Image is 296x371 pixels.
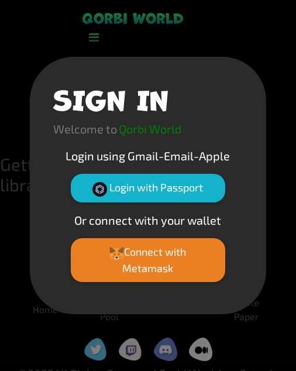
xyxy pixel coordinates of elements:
button: Connect with Metamask [71,238,226,282]
p: Qorbi World [119,120,181,138]
img: Passport Logo [92,182,107,197]
p: Login using Gmail-Email-Apple [53,147,243,164]
p: Or connect with your wallet [53,211,243,229]
h1: SIGN IN [53,80,168,115]
button: Login with Passport [71,174,226,202]
p: Welcome to [53,120,117,138]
